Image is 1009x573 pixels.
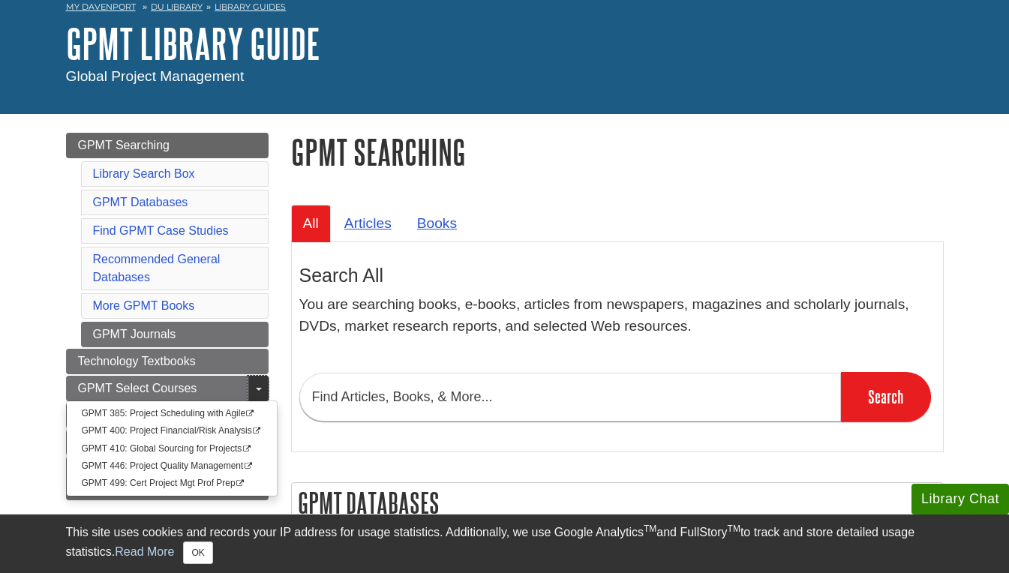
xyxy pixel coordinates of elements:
[66,20,320,67] a: GPMT Library Guide
[93,167,195,180] a: Library Search Box
[291,205,331,241] a: All
[252,427,262,434] i: This link opens in a new window
[66,349,269,374] a: Technology Textbooks
[215,1,286,12] a: Library Guides
[299,294,935,337] p: You are searching books, e-books, articles from newspapers, magazines and scholarly journals, DVD...
[67,457,277,475] a: GPMT 446: Project Quality Management
[81,322,269,347] a: GPMT Journals
[183,541,212,564] button: Close
[292,483,943,523] h2: GPMT Databases
[151,1,203,12] a: DU Library
[67,440,277,457] a: GPMT 410: Global Sourcing for Projects
[66,68,245,84] span: Global Project Management
[291,133,944,171] h1: GPMT Searching
[911,484,1009,514] button: Library Chat
[841,372,931,421] input: Search
[243,462,253,469] i: This link opens in a new window
[115,545,174,558] a: Read More
[245,409,255,417] i: This link opens in a new window
[405,205,469,241] a: Books
[66,376,269,401] a: GPMT Select Courses
[644,523,656,534] sup: TM
[78,382,197,394] span: GPMT Select Courses
[66,133,269,158] a: GPMT Searching
[93,224,229,237] a: Find GPMT Case Studies
[67,475,277,492] a: GPMT 499: Cert Project Mgt Prof Prep
[66,1,136,13] a: My Davenport
[728,523,740,534] sup: TM
[78,139,170,151] span: GPMT Searching
[299,373,841,421] input: Find Articles, Books, & More...
[299,265,935,286] h3: Search All
[236,479,245,487] i: This link opens in a new window
[66,133,269,500] div: Guide Page Menu
[66,523,944,564] div: This site uses cookies and records your IP address for usage statistics. Additionally, we use Goo...
[93,299,195,312] a: More GPMT Books
[78,355,196,367] span: Technology Textbooks
[93,196,188,208] a: GPMT Databases
[332,205,404,241] a: Articles
[67,405,277,422] a: GPMT 385: Project Scheduling with Agile
[67,422,277,439] a: GPMT 400: Project Financial/Risk Analysis
[93,253,221,283] a: Recommended General Databases
[242,445,251,452] i: This link opens in a new window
